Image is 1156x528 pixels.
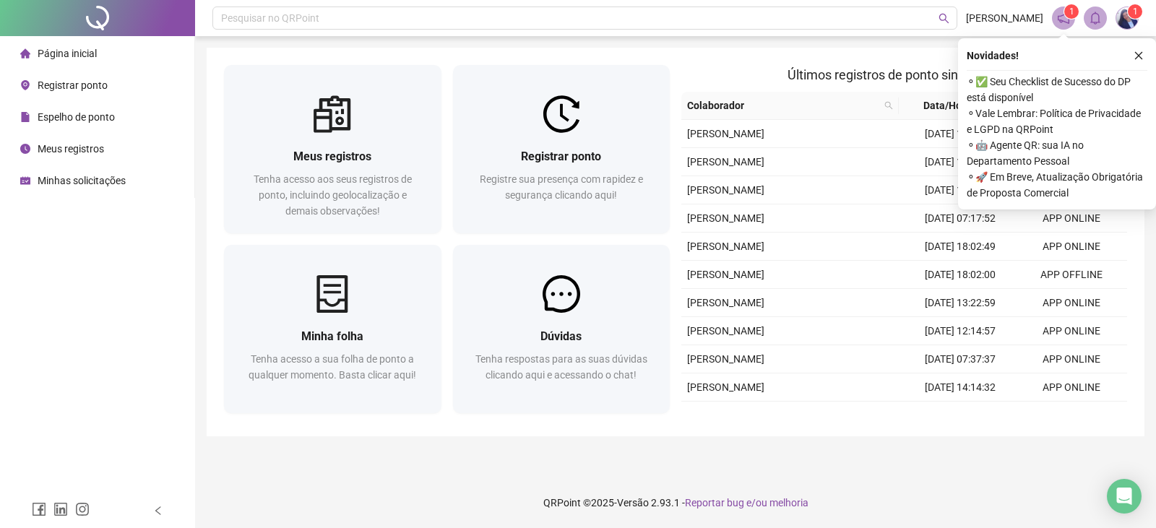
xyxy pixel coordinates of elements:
[1128,4,1142,19] sup: Atualize o seu contato no menu Meus Dados
[967,169,1147,201] span: ⚬ 🚀 Em Breve, Atualização Obrigatória de Proposta Comercial
[1107,479,1142,514] div: Open Intercom Messenger
[905,120,1016,148] td: [DATE] 12:11:49
[153,506,163,516] span: left
[881,95,896,116] span: search
[20,176,30,186] span: schedule
[38,79,108,91] span: Registrar ponto
[475,353,647,381] span: Tenha respostas para as suas dúvidas clicando aqui e acessando o chat!
[38,143,104,155] span: Meus registros
[254,173,412,217] span: Tenha acesso aos seus registros de ponto, incluindo geolocalização e demais observações!
[905,148,1016,176] td: [DATE] 14:29:38
[521,150,601,163] span: Registrar ponto
[617,497,649,508] span: Versão
[453,65,670,233] a: Registrar pontoRegistre sua presença com rapidez e segurança clicando aqui!
[1016,317,1127,345] td: APP ONLINE
[905,402,1016,430] td: [DATE] 12:15:20
[905,373,1016,402] td: [DATE] 14:14:32
[480,173,643,201] span: Registre sua presença com rapidez e segurança clicando aqui!
[1016,402,1127,430] td: APP ONLINE
[540,329,582,343] span: Dúvidas
[687,297,764,308] span: [PERSON_NAME]
[905,345,1016,373] td: [DATE] 07:37:37
[20,80,30,90] span: environment
[967,105,1147,137] span: ⚬ Vale Lembrar: Política de Privacidade e LGPD na QRPoint
[687,241,764,252] span: [PERSON_NAME]
[1057,12,1070,25] span: notification
[195,477,1156,528] footer: QRPoint © 2025 - 2.93.1 -
[1016,345,1127,373] td: APP ONLINE
[1016,261,1127,289] td: APP OFFLINE
[38,111,115,123] span: Espelho de ponto
[38,175,126,186] span: Minhas solicitações
[967,74,1147,105] span: ⚬ ✅ Seu Checklist de Sucesso do DP está disponível
[1064,4,1079,19] sup: 1
[687,128,764,139] span: [PERSON_NAME]
[905,261,1016,289] td: [DATE] 18:02:00
[905,233,1016,261] td: [DATE] 18:02:49
[1134,51,1144,61] span: close
[20,112,30,122] span: file
[687,325,764,337] span: [PERSON_NAME]
[1016,204,1127,233] td: APP ONLINE
[75,502,90,516] span: instagram
[687,381,764,393] span: [PERSON_NAME]
[939,13,949,24] span: search
[687,353,764,365] span: [PERSON_NAME]
[687,156,764,168] span: [PERSON_NAME]
[38,48,97,59] span: Página inicial
[1133,7,1138,17] span: 1
[685,497,808,508] span: Reportar bug e/ou melhoria
[687,184,764,196] span: [PERSON_NAME]
[687,212,764,224] span: [PERSON_NAME]
[53,502,68,516] span: linkedin
[687,269,764,280] span: [PERSON_NAME]
[899,92,1008,120] th: Data/Hora
[905,317,1016,345] td: [DATE] 12:14:57
[293,150,371,163] span: Meus registros
[1016,233,1127,261] td: APP ONLINE
[967,137,1147,169] span: ⚬ 🤖 Agente QR: sua IA no Departamento Pessoal
[453,245,670,413] a: DúvidasTenha respostas para as suas dúvidas clicando aqui e acessando o chat!
[1069,7,1074,17] span: 1
[1089,12,1102,25] span: bell
[905,204,1016,233] td: [DATE] 07:17:52
[249,353,416,381] span: Tenha acesso a sua folha de ponto a qualquer momento. Basta clicar aqui!
[32,502,46,516] span: facebook
[20,144,30,154] span: clock-circle
[224,245,441,413] a: Minha folhaTenha acesso a sua folha de ponto a qualquer momento. Basta clicar aqui!
[966,10,1043,26] span: [PERSON_NAME]
[224,65,441,233] a: Meus registrosTenha acesso aos seus registros de ponto, incluindo geolocalização e demais observa...
[905,176,1016,204] td: [DATE] 11:58:18
[1016,373,1127,402] td: APP ONLINE
[905,98,991,113] span: Data/Hora
[1016,289,1127,317] td: APP ONLINE
[687,98,879,113] span: Colaborador
[20,48,30,59] span: home
[884,101,893,110] span: search
[788,67,1021,82] span: Últimos registros de ponto sincronizados
[905,289,1016,317] td: [DATE] 13:22:59
[967,48,1019,64] span: Novidades !
[1116,7,1138,29] img: 34301
[301,329,363,343] span: Minha folha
